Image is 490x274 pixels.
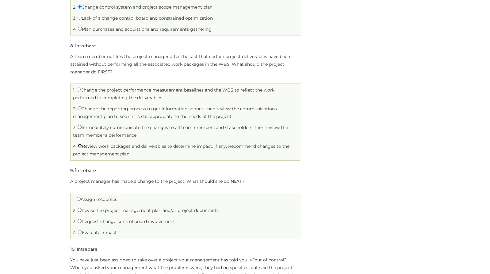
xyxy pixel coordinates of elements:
[73,230,77,235] span: 4.
[70,168,96,173] h5: . Întrebare
[73,26,77,32] span: 4.
[70,247,98,252] h5: . Întrebare
[70,53,300,76] p: A team member notifies the project manager after the fact that certain project deliverables have ...
[70,43,73,49] span: 8
[73,87,75,93] span: 1.
[70,246,75,252] span: 10
[73,143,289,157] label: Review work packages and deliverables to determine impact, if any. Recommend changes to the proje...
[73,143,77,149] span: 4.
[73,208,76,213] span: 2.
[70,178,300,185] p: A project manager has made a change to the project. What should she do NEXT?
[73,125,76,130] span: 3.
[78,230,117,235] label: Evaluate impact
[78,144,82,148] input: Review work packages and deliverables to determine impact, if any. Recommend changes to the proje...
[73,125,288,138] label: Immediately communicate the changes to all team members and stakeholders, then review the team me...
[78,106,82,110] input: Change the reporting process to get information sooner, then review the communications management...
[78,4,212,10] label: Change control system and project scope management plan
[78,219,175,224] label: Request change control board involvement
[70,44,96,48] h5: . Întrebare
[73,219,76,224] span: 3.
[77,197,117,202] label: Assign resources
[78,219,82,223] input: Request change control board involvement
[73,87,274,100] label: Change the project performance measurement baselines and the WBS to reflect the work performed in...
[78,208,82,212] input: Revise the project management plan and/or project documents
[70,168,73,173] span: 9
[77,197,81,201] input: Assign resources
[78,230,82,234] input: Evaluate impact
[77,88,81,92] input: Change the project performance measurement baselines and the WBS to reflect the work performed in...
[78,16,82,20] input: Lack of a change control board and constrained optimization
[73,106,277,119] label: Change the reporting process to get information sooner, then review the communications management...
[73,106,76,112] span: 2.
[78,26,212,32] label: Plan purchases and acquistions and requirements gathering
[78,15,213,21] label: Lack of a change control board and constrained optimization
[73,4,76,10] span: 2.
[73,15,76,21] span: 3.
[78,5,82,9] input: Change control system and project scope management plan
[78,27,82,31] input: Plan purchases and acquistions and requirements gathering
[78,208,219,213] label: Revise the project management plan and/or project documents
[73,197,75,202] span: 1.
[78,125,82,129] input: Immediately communicate the changes to all team members and stakeholders, then review the team me...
